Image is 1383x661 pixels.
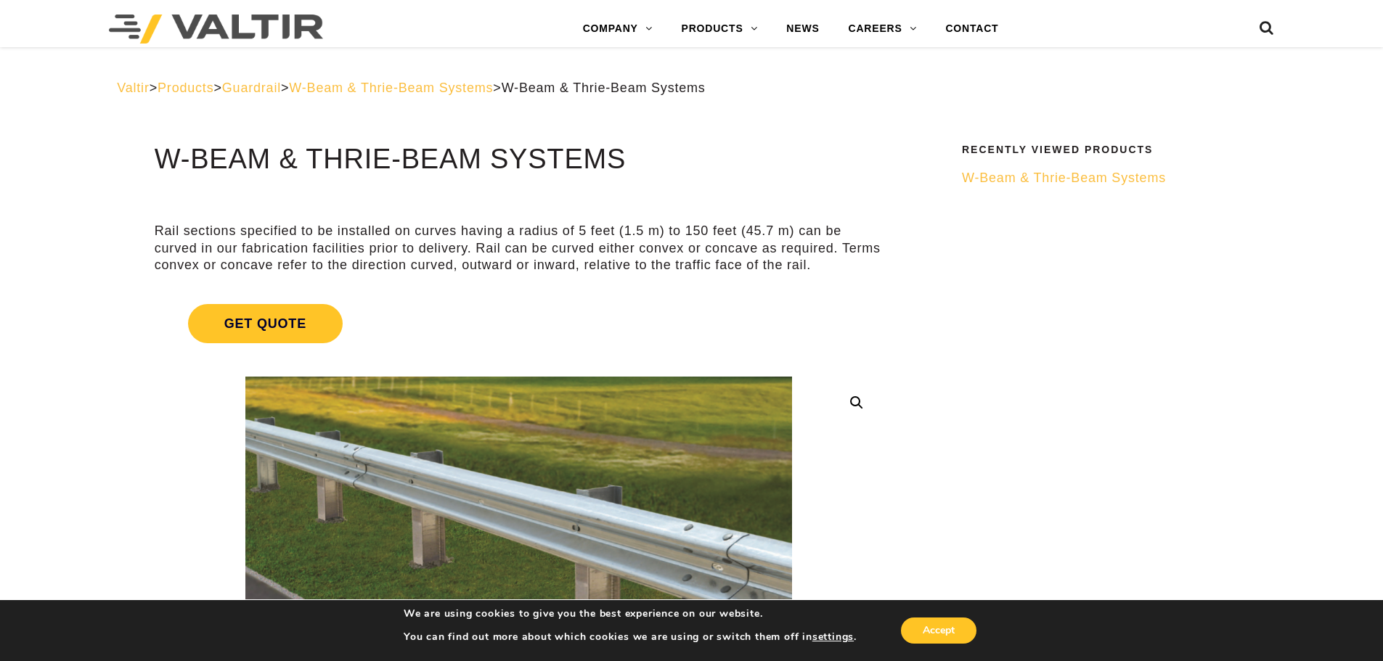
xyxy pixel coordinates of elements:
[188,304,343,343] span: Get Quote
[962,170,1257,186] a: W-Beam & Thrie-Beam Systems
[222,81,281,95] a: Guardrail
[962,171,1166,185] span: W-Beam & Thrie-Beam Systems
[289,81,493,95] a: W-Beam & Thrie-Beam Systems
[155,144,883,175] h1: W-Beam & Thrie-Beam Systems
[772,15,833,44] a: NEWS
[812,631,854,644] button: settings
[117,80,1266,97] div: > > > >
[667,15,772,44] a: PRODUCTS
[962,144,1257,155] h2: Recently Viewed Products
[155,223,883,274] p: Rail sections specified to be installed on curves having a radius of 5 feet (1.5 m) to 150 feet (...
[901,617,976,644] button: Accept
[404,607,857,620] p: We are using cookies to give you the best experience on our website.
[158,81,213,95] a: Products
[117,81,149,95] a: Valtir
[155,287,883,361] a: Get Quote
[109,15,323,44] img: Valtir
[568,15,667,44] a: COMPANY
[404,631,857,644] p: You can find out more about which cookies we are using or switch them off in .
[834,15,931,44] a: CAREERS
[502,81,706,95] span: W-Beam & Thrie-Beam Systems
[931,15,1013,44] a: CONTACT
